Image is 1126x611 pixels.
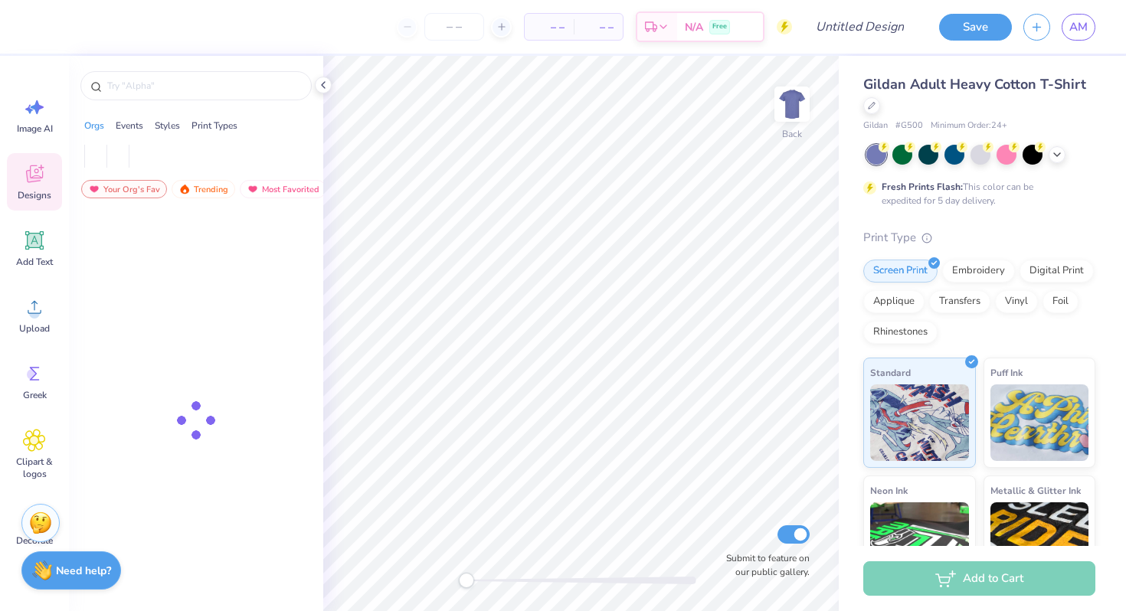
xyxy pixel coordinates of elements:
span: Gildan [863,119,888,132]
div: Applique [863,290,925,313]
img: Metallic & Glitter Ink [990,502,1089,579]
div: Styles [155,119,180,132]
span: – – [534,19,565,35]
button: Save [939,14,1012,41]
div: Foil [1043,290,1079,313]
span: Designs [18,189,51,201]
div: Back [782,127,802,141]
input: – – [424,13,484,41]
div: This color can be expedited for 5 day delivery. [882,180,1070,207]
span: # G500 [895,119,923,132]
input: Try "Alpha" [106,78,302,93]
img: Puff Ink [990,384,1089,461]
strong: Need help? [56,564,111,578]
img: Back [777,89,807,119]
span: Standard [870,364,911,381]
span: Clipart & logos [9,456,60,480]
img: trending.gif [178,184,191,194]
div: Trending [172,180,235,198]
span: Greek [23,389,47,401]
span: Puff Ink [990,364,1023,381]
span: Add Text [16,256,53,268]
span: N/A [685,19,703,35]
img: Neon Ink [870,502,969,579]
div: Events [116,119,143,132]
span: AM [1069,18,1088,36]
span: Upload [19,322,50,335]
div: Digital Print [1020,260,1094,283]
label: Submit to feature on our public gallery. [718,551,810,579]
div: Orgs [84,119,104,132]
div: Transfers [929,290,990,313]
span: Decorate [16,534,53,547]
div: Rhinestones [863,321,938,344]
span: – – [583,19,614,35]
span: Gildan Adult Heavy Cotton T-Shirt [863,75,1086,93]
input: Untitled Design [804,11,916,42]
img: most_fav.gif [247,184,259,194]
div: Accessibility label [459,573,474,588]
a: AM [1062,14,1095,41]
span: Minimum Order: 24 + [931,119,1007,132]
span: Image AI [17,123,53,135]
span: Free [712,21,727,32]
span: Metallic & Glitter Ink [990,482,1081,498]
strong: Fresh Prints Flash: [882,181,963,193]
div: Most Favorited [240,180,326,198]
div: Your Org's Fav [81,180,167,198]
img: most_fav.gif [88,184,100,194]
div: Print Type [863,229,1095,247]
div: Screen Print [863,260,938,283]
div: Print Types [191,119,237,132]
span: Neon Ink [870,482,908,498]
div: Embroidery [942,260,1015,283]
div: Vinyl [995,290,1038,313]
img: Standard [870,384,969,461]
